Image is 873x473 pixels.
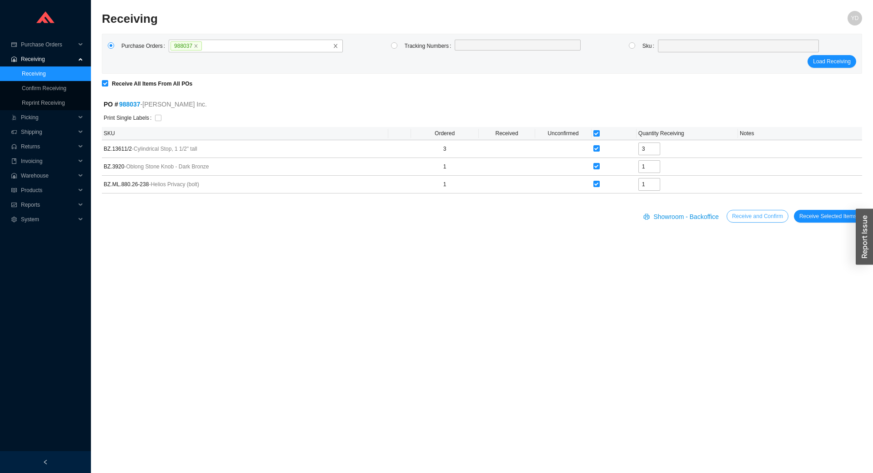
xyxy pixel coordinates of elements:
span: 988037 [171,41,202,51]
h2: Receiving [102,11,672,27]
span: BZ.ML.880.26-238 [104,180,331,189]
span: Receive Selected Items [799,212,857,221]
input: 988037closeclose [202,41,209,51]
span: BZ.13611/2 [104,144,331,153]
a: Confirm Receiving [22,85,66,92]
span: Returns [21,139,75,154]
label: Tracking Numbers [405,40,455,52]
th: Unconfirmed [535,127,592,140]
a: Reprint Receiving [22,100,65,106]
span: fund [11,202,17,208]
button: printerShowroom - Backoffice [638,210,727,223]
span: left [43,459,48,465]
th: Notes [738,127,862,140]
span: Purchase Orders [21,37,75,52]
strong: PO # [104,101,140,108]
span: close [194,44,198,48]
a: Receiving [22,71,46,77]
span: Invoicing [21,154,75,168]
button: Load Receiving [808,55,856,68]
span: BZ.3920 [104,162,331,171]
label: Print Single Labels [104,112,155,124]
span: Warehouse [21,168,75,183]
span: Receiving [21,52,75,66]
span: - Oblong Stone Knob - Dark Bronze [124,163,209,170]
span: Picking [21,110,75,125]
label: Purchase Orders [121,40,169,52]
td: 1 [411,158,479,176]
span: - Helios Privacy (bolt) [149,181,199,188]
span: setting [11,217,17,222]
span: credit-card [11,42,17,47]
span: book [11,158,17,164]
a: 988037 [119,101,140,108]
span: printer [643,214,652,221]
th: Ordered [411,127,479,140]
button: Receive and Confirm [727,210,788,223]
span: Load Receiving [813,57,851,66]
span: close [333,43,338,49]
label: Sku [642,40,658,52]
td: 1 [411,176,479,193]
td: 3 [411,140,479,158]
span: System [21,212,75,227]
span: Shipping [21,125,75,139]
span: YD [851,11,859,25]
span: Products [21,183,75,198]
span: customer-service [11,144,17,149]
th: Received [479,127,535,140]
strong: Receive All Items From All POs [112,81,192,87]
span: - Cylindrical Stop, 1 1/2" tall [132,146,197,152]
th: Quantity Receiving [637,127,738,140]
button: Receive Selected Items [794,210,862,223]
span: read [11,188,17,193]
th: SKU [102,127,388,140]
span: Showroom - Backoffice [653,212,719,222]
span: Reports [21,198,75,212]
span: - [PERSON_NAME] Inc. [140,99,207,110]
span: Receive and Confirm [732,212,783,221]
